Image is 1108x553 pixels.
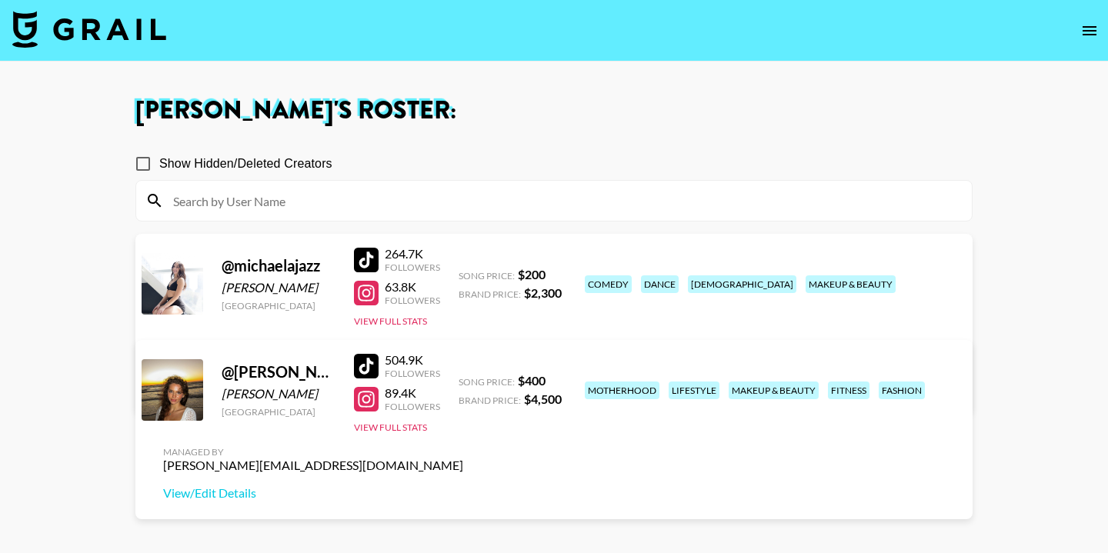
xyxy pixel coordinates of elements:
[806,275,896,293] div: makeup & beauty
[879,381,925,399] div: fashion
[518,373,546,388] strong: $ 400
[354,421,427,433] button: View Full Stats
[641,275,679,293] div: dance
[222,406,335,418] div: [GEOGRAPHIC_DATA]
[385,295,440,306] div: Followers
[159,155,332,173] span: Show Hidden/Deleted Creators
[459,288,521,300] span: Brand Price:
[222,256,335,275] div: @ michaelajazz
[459,395,521,406] span: Brand Price:
[222,280,335,295] div: [PERSON_NAME]
[222,386,335,401] div: [PERSON_NAME]
[222,300,335,311] div: [GEOGRAPHIC_DATA]
[135,98,973,123] h1: [PERSON_NAME] 's Roster:
[354,315,427,327] button: View Full Stats
[385,262,440,273] div: Followers
[524,391,562,406] strong: $ 4,500
[222,362,335,381] div: @ [PERSON_NAME]
[385,352,440,368] div: 504.9K
[385,401,440,412] div: Followers
[163,458,463,473] div: [PERSON_NAME][EMAIL_ADDRESS][DOMAIN_NAME]
[669,381,719,399] div: lifestyle
[688,275,796,293] div: [DEMOGRAPHIC_DATA]
[828,381,869,399] div: fitness
[459,376,515,388] span: Song Price:
[164,188,963,213] input: Search by User Name
[729,381,819,399] div: makeup & beauty
[385,279,440,295] div: 63.8K
[518,267,546,281] strong: $ 200
[163,446,463,458] div: Managed By
[385,246,440,262] div: 264.7K
[1074,15,1105,46] button: open drawer
[12,11,166,48] img: Grail Talent
[459,270,515,281] span: Song Price:
[163,485,463,501] a: View/Edit Details
[585,275,632,293] div: comedy
[385,368,440,379] div: Followers
[585,381,659,399] div: motherhood
[524,285,562,300] strong: $ 2,300
[385,385,440,401] div: 89.4K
